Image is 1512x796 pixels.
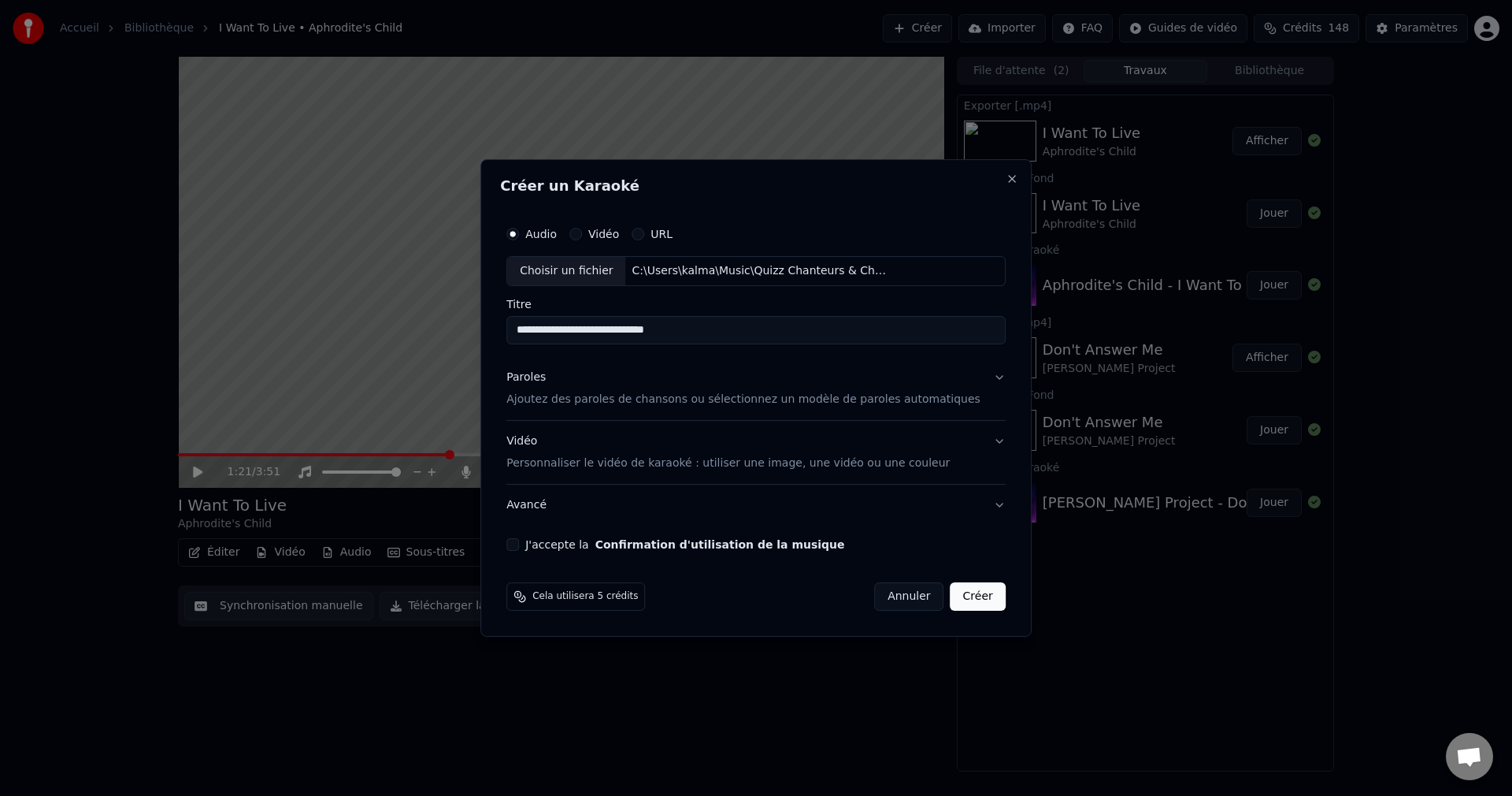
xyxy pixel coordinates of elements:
[525,539,844,550] label: J'accepte la
[500,179,1012,193] h2: Créer un Karaoké
[532,590,638,603] span: Cela utilisera 5 crédits
[506,299,1006,310] label: Titre
[525,229,557,240] label: Audio
[506,433,950,471] div: Vidéo
[874,582,943,611] button: Annuler
[595,539,845,550] button: J'accepte la
[650,229,673,240] label: URL
[506,392,980,407] p: Ajoutez des paroles de chansons ou sélectionnez un modèle de paroles automatiques
[506,370,546,385] div: Paroles
[626,263,894,279] div: C:\Users\kalma\Music\Quizz Chanteurs & Chanteuses En Anglais\Z - Various\[PERSON_NAME] - It's Onl...
[506,485,1006,526] button: Avancé
[506,421,1006,484] button: VidéoPersonnaliser le vidéo de karaoké : utiliser une image, une vidéo ou une couleur
[506,456,950,471] p: Personnaliser le vidéo de karaoké : utiliser une image, une vidéo ou une couleur
[507,257,625,285] div: Choisir un fichier
[506,357,1006,420] button: ParolesAjoutez des paroles de chansons ou sélectionnez un modèle de paroles automatiques
[588,229,619,240] label: Vidéo
[951,582,1006,611] button: Créer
